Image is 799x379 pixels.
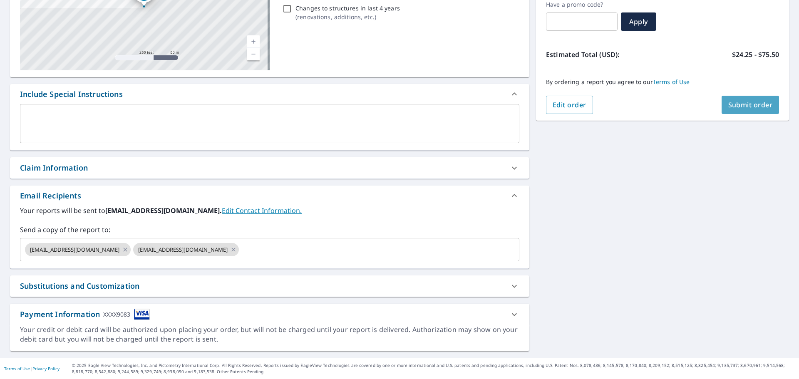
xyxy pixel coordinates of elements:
button: Edit order [546,96,593,114]
label: Your reports will be sent to [20,206,519,216]
b: [EMAIL_ADDRESS][DOMAIN_NAME]. [105,206,222,215]
div: Include Special Instructions [10,84,529,104]
div: Substitutions and Customization [20,280,139,292]
div: Payment InformationXXXX9083cardImage [10,304,529,325]
button: Apply [621,12,656,31]
a: Current Level 17, Zoom Out [247,48,260,60]
div: [EMAIL_ADDRESS][DOMAIN_NAME] [133,243,239,256]
a: Current Level 17, Zoom In [247,35,260,48]
p: By ordering a report you agree to our [546,78,779,86]
span: [EMAIL_ADDRESS][DOMAIN_NAME] [25,246,124,254]
p: | [4,366,60,371]
label: Send a copy of the report to: [20,225,519,235]
div: Claim Information [20,162,88,173]
div: [EMAIL_ADDRESS][DOMAIN_NAME] [25,243,131,256]
span: Apply [628,17,650,26]
p: Changes to structures in last 4 years [295,4,400,12]
a: Terms of Use [4,366,30,372]
a: Privacy Policy [32,366,60,372]
div: Payment Information [20,309,150,320]
p: $24.25 - $75.50 [732,50,779,59]
p: ( renovations, additions, etc. ) [295,12,400,21]
div: XXXX9083 [103,309,130,320]
div: Your credit or debit card will be authorized upon placing your order, but will not be charged unt... [20,325,519,344]
div: Email Recipients [10,186,529,206]
div: Claim Information [10,157,529,178]
button: Submit order [722,96,779,114]
span: [EMAIL_ADDRESS][DOMAIN_NAME] [133,246,233,254]
span: Edit order [553,100,586,109]
label: Have a promo code? [546,1,618,8]
p: Estimated Total (USD): [546,50,663,59]
div: Email Recipients [20,190,81,201]
span: Submit order [728,100,773,109]
div: Include Special Instructions [20,89,123,100]
div: Substitutions and Customization [10,275,529,297]
img: cardImage [134,309,150,320]
a: EditContactInfo [222,206,302,215]
p: © 2025 Eagle View Technologies, Inc. and Pictometry International Corp. All Rights Reserved. Repo... [72,362,795,375]
a: Terms of Use [653,78,690,86]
